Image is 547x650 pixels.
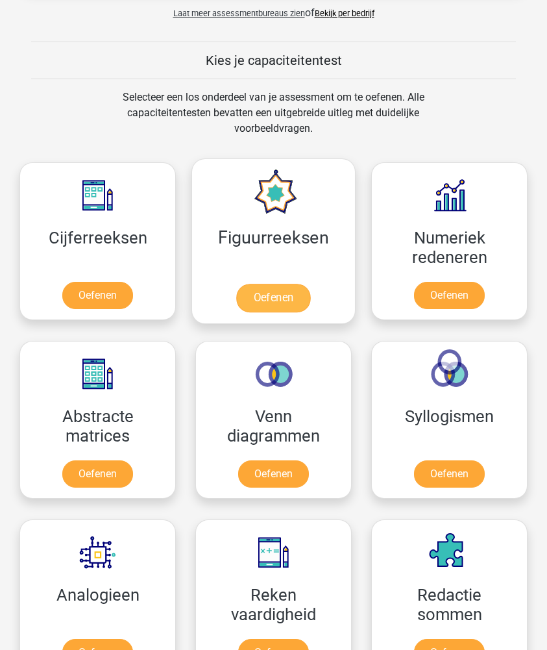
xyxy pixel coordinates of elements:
a: Oefenen [236,284,310,312]
span: Laat meer assessmentbureaus zien [173,8,305,18]
h5: Kies je capaciteitentest [31,53,516,68]
a: Oefenen [238,460,309,488]
a: Oefenen [62,282,133,309]
a: Oefenen [414,282,485,309]
a: Oefenen [414,460,485,488]
a: Oefenen [62,460,133,488]
div: Selecteer een los onderdeel van je assessment om te oefenen. Alle capaciteitentesten bevatten een... [98,90,450,152]
a: Bekijk per bedrijf [315,8,374,18]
